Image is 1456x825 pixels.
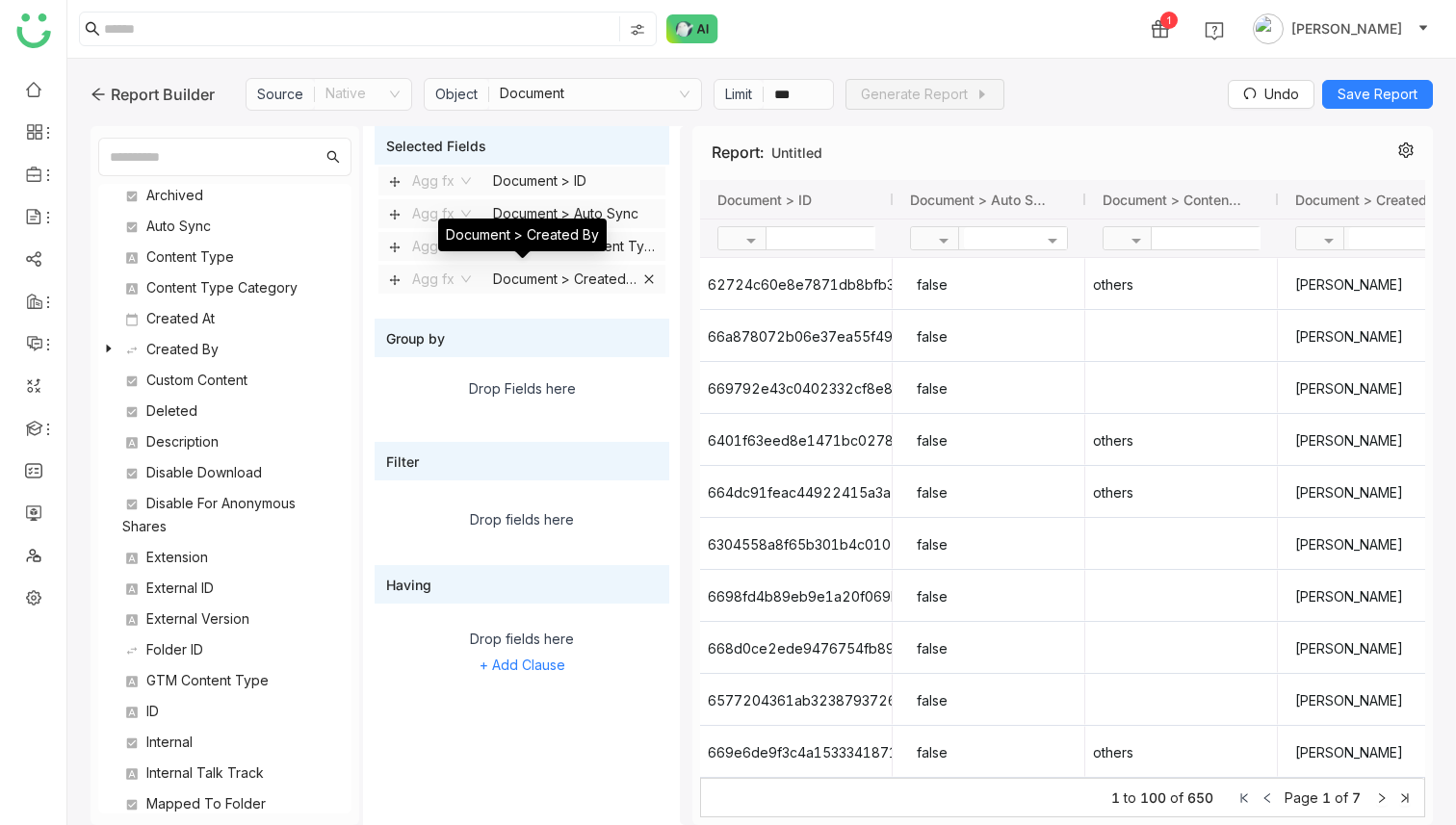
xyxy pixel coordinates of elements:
span: 650 [1187,789,1213,806]
div: Source [257,84,315,105]
div: others [1086,259,1277,310]
div: Selected Fields [375,126,670,165]
div: Drop fields here [378,629,666,650]
div: Group by [375,319,670,357]
img: ask-buddy-normal.svg [666,14,718,43]
div: 6698fd4b89eb9e1a20f069bb [701,571,892,622]
nz-tree-node-title: Folder ID [115,638,342,661]
div: Disable Download [122,461,326,484]
span: Document > Created By [1295,192,1447,208]
span: 1 [1322,789,1331,806]
div: 669792e43c0402332cf8e836 [701,363,892,414]
nz-tree-node-title: GTM Content Type [115,669,342,692]
span: of [1335,789,1348,806]
img: search-type.svg [630,22,645,38]
div: Content Type Category [122,276,326,299]
nz-tree-node-title: Disable Download [115,461,342,484]
div: 6401f63eed8e1471bc02789a [701,415,892,466]
nz-tree-node-title: Auto Sync [115,215,342,238]
div: 6577204361ab323879372639 [701,675,892,726]
div: External Version [122,607,326,631]
nz-tree-node-title: Content Type Category [115,276,342,299]
div: Custom Content [122,369,326,392]
div: Object [435,84,489,105]
div: 668d0ce2ede9476754fb891c [701,623,892,674]
span: Report: [712,142,764,162]
img: help.svg [1205,21,1224,40]
div: Document > Created By [482,265,640,294]
span: Document > Auto Sync [910,192,1053,208]
button: Save Report [1322,80,1433,109]
div: Internal Talk Track [122,761,326,785]
div: false [910,623,1068,674]
div: false [910,311,1068,362]
div: false [910,519,1068,570]
div: Description [122,430,326,453]
span: to [1124,789,1136,806]
span: Page [1285,789,1318,806]
nz-tree-node-title: External ID [115,577,342,600]
div: false [910,675,1068,726]
div: 66a878072b06e37ea55f4962 [701,311,892,362]
div: 669e6de9f3c4a15333418711 [701,727,892,778]
div: Created At [122,307,326,330]
div: Disable For Anonymous Shares [122,492,326,538]
div: Auto Sync [122,215,326,238]
nz-tree-node-title: Internal [115,731,342,754]
div: false [910,363,1068,414]
div: others [1086,467,1277,518]
div: Drop fields here [382,511,663,528]
div: Document > ID [482,167,660,195]
button: [PERSON_NAME] [1249,13,1433,44]
div: Having [375,565,670,604]
div: Created By [122,338,326,361]
div: Drop Fields here [469,380,576,397]
nz-tree-node-title: ID [115,700,342,723]
div: Document > Created By [438,219,607,251]
div: others [1086,727,1277,778]
div: External ID [122,577,326,600]
button: Generate Report [845,79,1004,110]
span: Save Report [1338,84,1417,105]
nz-select-item: Native [325,79,401,110]
div: Document > Auto Sync [482,199,660,228]
div: false [910,415,1068,466]
div: ID [122,700,326,723]
span: + Add Clause [480,651,565,680]
div: Folder ID [122,638,326,661]
nz-tree-node-title: Created By [115,338,342,361]
nz-tree-node-title: Description [115,430,342,453]
span: 7 [1352,789,1361,806]
nz-tree-node-title: Content Type [115,245,342,269]
label: Untitled [771,144,822,161]
nz-select-item: Document [500,79,690,110]
span: of [1170,789,1183,806]
div: Content Type [122,245,326,269]
div: false [910,467,1068,518]
div: Internal [122,731,326,754]
div: Archived [122,184,326,207]
div: Extension [122,546,326,569]
nz-tree-node-title: Disable For Anonymous Shares [115,492,342,538]
nz-tree-node-title: Deleted [115,400,342,423]
div: false [910,727,1068,778]
div: GTM Content Type [122,669,326,692]
nz-tree-node-title: Created At [115,307,342,330]
div: 664dc91feac44922415a3a7b [701,467,892,518]
div: false [910,259,1068,310]
nz-tree-node-title: Custom Content [115,369,342,392]
span: Document > Content Type Category [1103,192,1245,208]
nz-tree-node-title: External Version [115,607,342,631]
span: Document > ID [717,192,812,208]
div: Report Builder [91,83,215,106]
div: others [1086,415,1277,466]
button: Undo [1228,80,1314,109]
div: Filter [375,442,670,480]
span: [PERSON_NAME] [1291,18,1402,39]
nz-tree-node-title: Extension [115,546,342,569]
nz-tree-node-title: Archived [115,184,342,207]
img: logo [16,13,51,48]
div: 62724c60e8e7871db8bfb347 [701,259,892,310]
div: Mapped To Folder [122,792,326,815]
div: Deleted [122,400,326,423]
